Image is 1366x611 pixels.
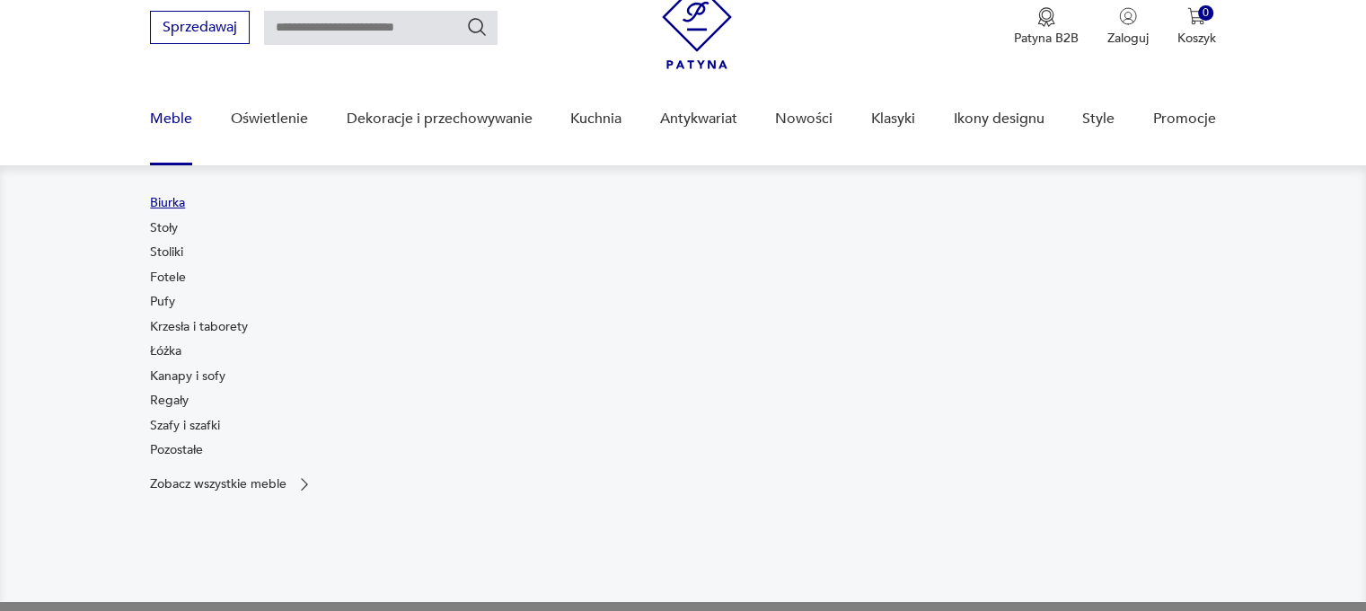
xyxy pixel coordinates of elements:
[150,417,220,435] a: Szafy i szafki
[150,244,183,261] a: Stoliki
[150,11,250,44] button: Sprzedawaj
[1119,7,1137,25] img: Ikonka użytkownika
[150,219,178,237] a: Stoły
[1107,7,1149,47] button: Zaloguj
[150,84,192,154] a: Meble
[660,84,737,154] a: Antykwariat
[1082,84,1115,154] a: Style
[150,293,175,311] a: Pufy
[150,194,185,212] a: Biurka
[231,84,308,154] a: Oświetlenie
[1037,7,1055,27] img: Ikona medalu
[346,84,532,154] a: Dekoracje i przechowywanie
[150,475,313,493] a: Zobacz wszystkie meble
[692,194,1216,544] img: 969d9116629659dbb0bd4e745da535dc.jpg
[1014,30,1079,47] p: Patyna B2B
[150,318,248,336] a: Krzesła i taborety
[150,478,286,490] p: Zobacz wszystkie meble
[150,392,189,410] a: Regały
[1014,7,1079,47] button: Patyna B2B
[150,22,250,35] a: Sprzedawaj
[1153,84,1216,154] a: Promocje
[871,84,915,154] a: Klasyki
[150,441,203,459] a: Pozostałe
[1177,30,1216,47] p: Koszyk
[1014,7,1079,47] a: Ikona medaluPatyna B2B
[466,16,488,38] button: Szukaj
[150,342,181,360] a: Łóżka
[150,367,225,385] a: Kanapy i sofy
[1177,7,1216,47] button: 0Koszyk
[150,269,186,287] a: Fotele
[1187,7,1205,25] img: Ikona koszyka
[1107,30,1149,47] p: Zaloguj
[775,84,833,154] a: Nowości
[570,84,621,154] a: Kuchnia
[953,84,1044,154] a: Ikony designu
[1198,5,1213,21] div: 0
